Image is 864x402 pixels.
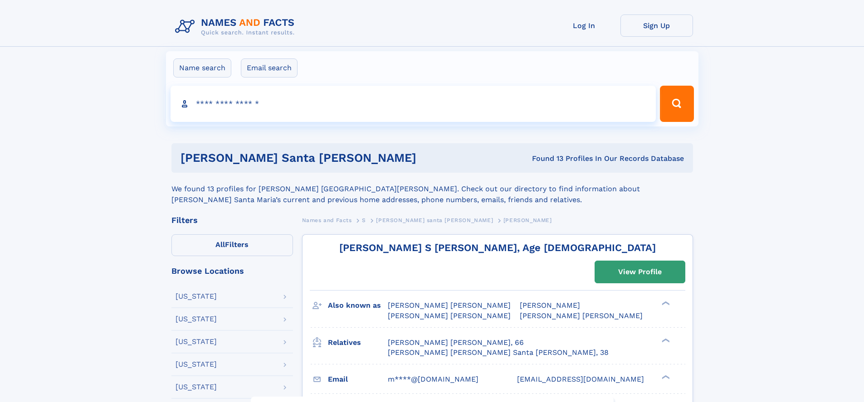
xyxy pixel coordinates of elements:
[362,214,366,226] a: S
[176,293,217,300] div: [US_STATE]
[328,372,388,387] h3: Email
[176,361,217,368] div: [US_STATE]
[618,262,662,282] div: View Profile
[302,214,352,226] a: Names and Facts
[474,154,684,164] div: Found 13 Profiles In Our Records Database
[362,217,366,223] span: S
[503,217,552,223] span: [PERSON_NAME]
[328,335,388,350] h3: Relatives
[171,216,293,224] div: Filters
[171,15,302,39] img: Logo Names and Facts
[241,58,298,77] label: Email search
[171,86,656,122] input: search input
[660,86,693,122] button: Search Button
[388,338,524,348] a: [PERSON_NAME] [PERSON_NAME], 66
[176,338,217,345] div: [US_STATE]
[339,242,656,253] a: [PERSON_NAME] S [PERSON_NAME], Age [DEMOGRAPHIC_DATA]
[181,152,474,164] h1: [PERSON_NAME] Santa [PERSON_NAME]
[595,261,685,283] a: View Profile
[328,298,388,313] h3: Also known as
[517,375,644,383] span: [EMAIL_ADDRESS][DOMAIN_NAME]
[215,240,225,249] span: All
[520,301,580,310] span: [PERSON_NAME]
[620,15,693,37] a: Sign Up
[659,300,670,306] div: ❯
[173,58,231,77] label: Name search
[659,337,670,343] div: ❯
[520,311,643,320] span: [PERSON_NAME] [PERSON_NAME]
[171,234,293,256] label: Filters
[388,311,511,320] span: [PERSON_NAME] [PERSON_NAME]
[376,214,493,226] a: [PERSON_NAME] santa [PERSON_NAME]
[176,383,217,391] div: [US_STATE]
[171,173,693,205] div: We found 13 profiles for [PERSON_NAME] [GEOGRAPHIC_DATA][PERSON_NAME]. Check out our directory to...
[388,348,609,358] a: [PERSON_NAME] [PERSON_NAME] Santa [PERSON_NAME], 38
[171,267,293,275] div: Browse Locations
[659,374,670,380] div: ❯
[548,15,620,37] a: Log In
[388,301,511,310] span: [PERSON_NAME] [PERSON_NAME]
[176,315,217,323] div: [US_STATE]
[376,217,493,223] span: [PERSON_NAME] santa [PERSON_NAME]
